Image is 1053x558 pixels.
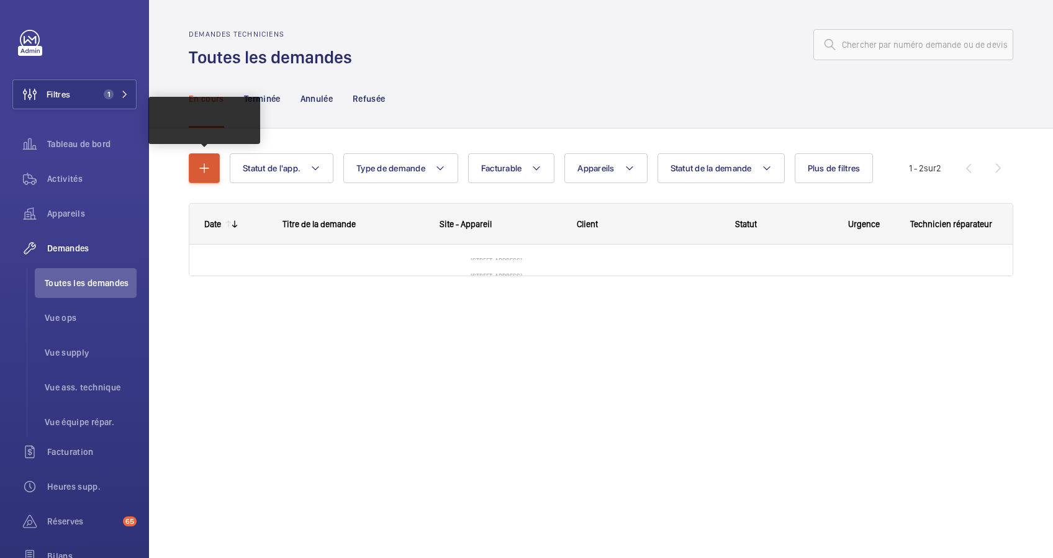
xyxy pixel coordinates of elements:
[924,163,936,173] span: sur
[356,163,425,173] span: Type de demande
[104,89,114,99] span: 1
[564,153,647,183] button: Appareils
[577,219,598,229] span: Client
[353,92,385,105] p: Refusée
[123,516,137,526] span: 65
[301,92,333,105] p: Annulée
[45,381,137,394] span: Vue ass. technique
[45,277,137,289] span: Toutes les demandes
[45,416,137,428] span: Vue équipe répar.
[243,163,301,173] span: Statut de l'app.
[795,153,874,183] button: Plus de filtres
[47,242,137,254] span: Demandes
[12,79,137,109] button: Filtres1
[189,30,359,38] h2: Demandes techniciens
[658,153,785,183] button: Statut de la demande
[577,276,659,288] p: ESSET PM - A. ROCHE
[45,346,137,359] span: Vue supply
[577,163,614,173] span: Appareils
[735,219,757,229] span: Statut
[189,92,224,105] p: En cours
[468,153,555,183] button: Facturable
[189,46,359,69] h1: Toutes les demandes
[282,219,356,229] span: Titre de la demande
[47,446,137,458] span: Facturation
[244,92,281,105] p: Terminée
[808,163,861,173] span: Plus de filtres
[343,153,458,183] button: Type de demande
[47,138,137,150] span: Tableau de bord
[471,272,561,279] p: [STREET_ADDRESS]
[481,163,522,173] span: Facturable
[47,173,137,185] span: Activités
[45,312,137,324] span: Vue ops
[910,219,992,229] span: Technicien réparateur
[671,163,752,173] span: Statut de la demande
[909,164,941,173] span: 1 - 2 2
[47,207,137,220] span: Appareils
[440,219,492,229] span: Site - Appareil
[47,480,137,493] span: Heures supp.
[848,219,880,229] span: Urgence
[813,29,1013,60] input: Chercher par numéro demande ou de devis
[230,153,333,183] button: Statut de l'app.
[47,515,118,528] span: Réserves
[204,219,221,229] div: Date
[47,88,70,101] span: Filtres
